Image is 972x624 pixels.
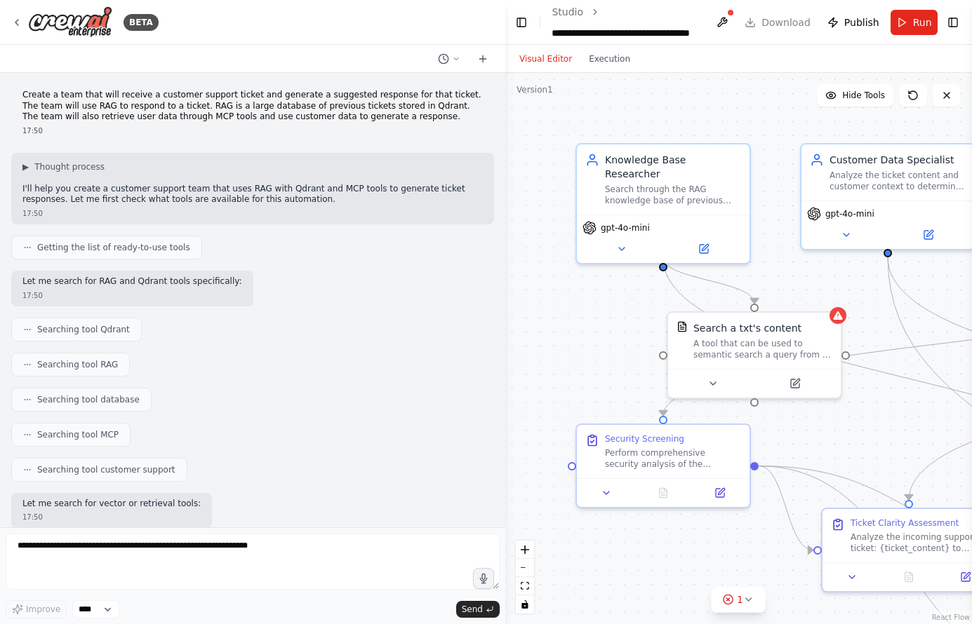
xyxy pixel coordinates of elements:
[634,484,693,501] button: No output available
[37,359,118,370] span: Searching tool RAG
[677,321,688,332] img: TXTSearchTool
[913,15,932,29] span: Run
[693,338,832,360] div: A tool that can be used to semantic search a query from a txt's content.
[605,433,684,445] div: Security Screening
[575,143,751,264] div: Knowledge Base ResearcherSearch through the RAG knowledge base of previous support tickets and so...
[22,208,483,219] div: 17:50
[830,153,966,167] div: Customer Data Specialist
[759,459,813,557] g: Edge from 5e058189-a241-4559-a696-de6f9eaef950 to f907fa61-e70e-4d97-85ee-fc89ac03f44a
[552,6,583,18] a: Studio
[432,50,466,67] button: Switch to previous chat
[605,184,741,206] div: Search through the RAG knowledge base of previous support tickets and solutions to find relevant ...
[516,559,534,577] button: zoom out
[22,161,29,172] span: ▶
[22,276,242,287] p: Let me search for RAG and Qdrant tools specifically:
[514,13,528,32] button: Hide left sidebar
[825,208,874,219] span: gpt-4o-mini
[26,604,60,615] span: Improve
[932,613,970,621] a: React Flow attribution
[517,84,553,95] div: Version 1
[605,447,741,470] div: Perform comprehensive security analysis of the incoming support ticket: {ticket_content} and cust...
[6,600,67,618] button: Improve
[693,321,801,335] div: Search a txt's content
[756,375,835,392] button: Open in side panel
[516,541,534,559] button: zoom in
[552,5,700,40] nav: breadcrumb
[37,394,140,405] span: Searching tool database
[37,324,130,335] span: Searching tool Qdrant
[601,222,650,233] span: gpt-4o-mini
[22,512,201,522] div: 17:50
[737,592,743,606] span: 1
[22,290,242,301] div: 17:50
[516,577,534,595] button: fit view
[124,14,159,31] div: BETA
[817,84,893,107] button: Hide Tools
[712,587,766,613] button: 1
[667,311,842,399] div: TXTSearchToolSearch a txt's contentA tool that can be used to semantic search a query from a txt'...
[656,257,761,304] g: Edge from 436a874b-1fdd-4788-b7de-1728827eb8da to 02aa6d61-c95f-4399-a9d9-fb203c3f2feb
[879,569,939,585] button: No output available
[37,242,190,253] span: Getting the list of ready-to-use tools
[891,10,938,35] button: Run
[37,464,175,475] span: Searching tool customer support
[575,423,751,508] div: Security ScreeningPerform comprehensive security analysis of the incoming support ticket: {ticket...
[830,170,966,192] div: Analyze the ticket content and customer context to determine what specific customer data calls an...
[511,50,580,67] button: Visual Editor
[37,429,119,440] span: Searching tool MCP
[580,50,639,67] button: Execution
[851,517,959,529] div: Ticket Clarity Assessment
[516,595,534,613] button: toggle interactivity
[22,90,483,123] p: Create a team that will receive a customer support ticket and generate a suggested response for t...
[695,484,744,501] button: Open in side panel
[22,126,483,136] div: 17:50
[34,161,105,172] span: Thought process
[844,15,879,29] span: Publish
[516,541,534,613] div: React Flow controls
[456,601,500,618] button: Send
[22,184,483,205] p: I'll help you create a customer support team that uses RAG with Qdrant and MCP tools to generate ...
[472,50,494,67] button: Start a new chat
[28,6,112,38] img: Logo
[605,153,741,181] div: Knowledge Base Researcher
[22,498,201,510] p: Let me search for vector or retrieval tools:
[889,226,968,243] button: Open in side panel
[665,240,744,257] button: Open in side panel
[22,161,105,172] button: ▶Thought process
[822,10,885,35] button: Publish
[842,90,885,101] span: Hide Tools
[946,13,961,32] button: Show right sidebar
[473,568,494,589] button: Click to speak your automation idea
[462,604,483,615] span: Send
